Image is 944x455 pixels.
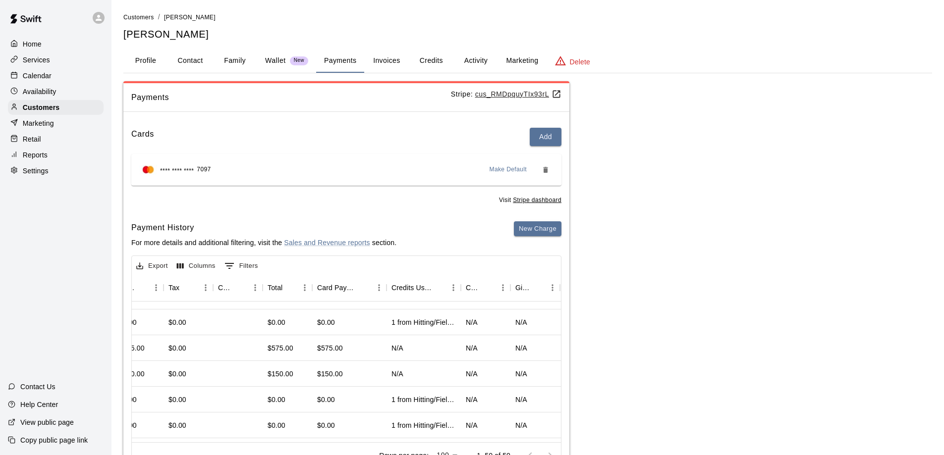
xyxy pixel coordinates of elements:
div: Total [263,274,312,302]
div: Card Payment [312,274,387,302]
nav: breadcrumb [123,12,932,23]
p: Copy public page link [20,435,88,445]
a: Home [8,37,104,51]
button: Menu [198,280,213,295]
button: Menu [545,280,560,295]
p: For more details and additional filtering, visit the section. [131,238,396,248]
div: N/A [515,343,527,353]
div: $0.00 [317,317,335,327]
button: Sort [179,281,193,295]
button: Sort [358,281,372,295]
div: N/A [391,343,403,353]
div: N/A [515,317,527,327]
p: Retail [23,134,41,144]
button: Make Default [486,162,531,178]
div: Tax [164,274,213,302]
button: Show filters [222,258,261,274]
p: Help Center [20,400,58,409]
p: Marketing [23,118,54,128]
a: Availability [8,84,104,99]
div: $0.00 [317,395,335,404]
button: Menu [248,280,263,295]
button: Sort [234,281,248,295]
div: N/A [466,395,478,404]
div: $150.00 [268,369,293,379]
div: 1 from Hitting/Fielding/Catching - Private Lessons (10 Pack) [391,420,456,430]
div: $150.00 [317,369,343,379]
div: Custom Fee [218,274,234,302]
span: Visit [499,196,561,205]
div: $0.00 [317,420,335,430]
button: Menu [372,280,387,295]
p: Services [23,55,50,65]
a: Stripe dashboard [513,197,561,203]
div: $0.00 [268,317,285,327]
div: $0.00 [168,395,186,404]
div: Marketing [8,116,104,131]
div: $0.00 [268,395,285,404]
a: Services [8,52,104,67]
div: N/A [466,317,478,327]
a: cus_RMDpquyTIx93rL [475,90,561,98]
button: Sort [282,281,296,295]
button: Payments [316,49,364,73]
button: Contact [168,49,213,73]
div: N/A [391,369,403,379]
div: $0.00 [268,420,285,430]
div: Credits Used [387,274,461,302]
a: Settings [8,163,104,178]
a: Calendar [8,68,104,83]
button: Sort [531,281,545,295]
button: Sort [432,281,446,295]
a: Customers [8,100,104,115]
button: Credits [409,49,453,73]
a: Sales and Revenue reports [284,239,370,247]
div: Gift Card [510,274,560,302]
div: $575.00 [119,343,145,353]
div: $0.00 [168,343,186,353]
div: basic tabs example [123,49,932,73]
button: Menu [149,280,164,295]
div: Total [268,274,282,302]
button: Marketing [498,49,546,73]
div: Coupon [466,274,482,302]
div: Card Payment [317,274,358,302]
div: N/A [515,369,527,379]
p: Contact Us [20,382,56,392]
button: Select columns [174,258,218,274]
p: Settings [23,166,49,176]
button: Invoices [364,49,409,73]
button: Sort [135,281,149,295]
li: / [158,12,160,22]
div: 1 from Hitting/Fielding/Catching - Private Lessons (10 Pack) [391,395,456,404]
button: New Charge [514,221,561,237]
a: Retail [8,132,104,147]
a: Reports [8,148,104,162]
div: $0.00 [168,317,186,327]
p: Home [23,39,42,49]
button: Menu [496,280,510,295]
p: Delete [570,57,590,67]
span: Payments [131,91,451,104]
div: N/A [515,395,527,404]
span: Customers [123,14,154,21]
h6: Payment History [131,221,396,234]
button: Sort [482,281,496,295]
div: N/A [515,420,527,430]
a: Customers [123,13,154,21]
span: [PERSON_NAME] [164,14,216,21]
div: N/A [466,343,478,353]
div: Subtotal [114,274,164,302]
div: 1 from Hitting/Fielding/Catching - Private Lessons (10 Pack) [391,317,456,327]
button: Add [530,128,561,146]
p: Wallet [265,55,286,66]
button: Profile [123,49,168,73]
p: Reports [23,150,48,160]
